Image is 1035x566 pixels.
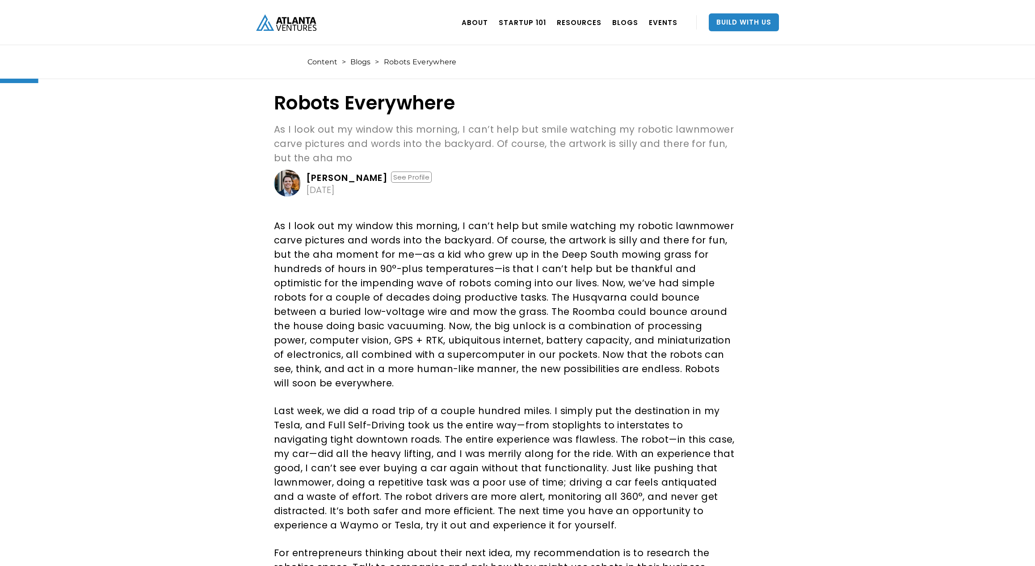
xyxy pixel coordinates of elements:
a: EVENTS [649,10,677,35]
a: Build With Us [709,13,779,31]
a: BLOGS [612,10,638,35]
h1: Robots Everywhere [274,92,739,113]
div: See Profile [391,172,432,183]
a: RESOURCES [557,10,602,35]
a: Startup 101 [499,10,546,35]
div: > [375,58,379,67]
p: Last week, we did a road trip of a couple hundred miles. I simply put the destination in my Tesla... [274,404,736,532]
div: [DATE] [306,185,335,194]
a: Blogs [350,58,370,67]
div: Robots Everywhere [384,58,457,67]
div: [PERSON_NAME] [306,173,388,182]
a: Content [307,58,337,67]
a: [PERSON_NAME]See Profile[DATE] [274,170,739,197]
a: ABOUT [462,10,488,35]
p: As I look out my window this morning, I can’t help but smile watching my robotic lawnmower carve ... [274,122,739,165]
div: > [342,58,346,67]
p: As I look out my window this morning, I can’t help but smile watching my robotic lawnmower carve ... [274,219,736,390]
